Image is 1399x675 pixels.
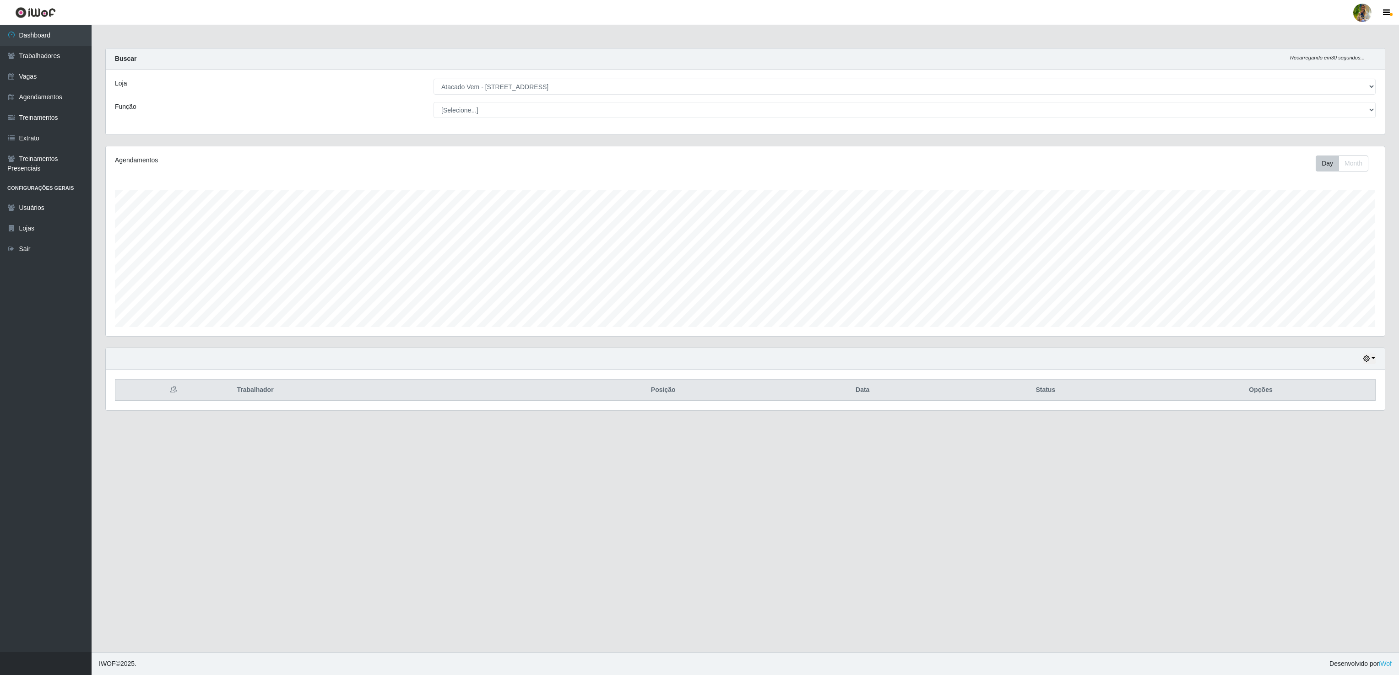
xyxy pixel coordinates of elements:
label: Função [115,102,136,112]
div: First group [1316,155,1368,171]
th: Data [781,380,945,401]
div: Toolbar with button groups [1316,155,1376,171]
th: Posição [546,380,781,401]
span: Desenvolvido por [1329,659,1392,669]
button: Month [1339,155,1368,171]
th: Opções [1146,380,1375,401]
img: CoreUI Logo [15,7,56,18]
strong: Buscar [115,55,136,62]
th: Status [944,380,1146,401]
label: Loja [115,79,127,88]
a: iWof [1379,660,1392,667]
div: Agendamentos [115,155,632,165]
i: Recarregando em 30 segundos... [1290,55,1365,60]
span: © 2025 . [99,659,136,669]
button: Day [1316,155,1339,171]
th: Trabalhador [231,380,546,401]
span: IWOF [99,660,116,667]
